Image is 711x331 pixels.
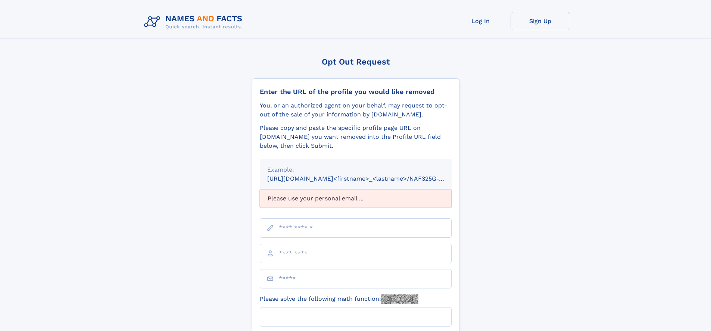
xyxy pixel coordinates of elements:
a: Log In [451,12,511,30]
img: Logo Names and Facts [141,12,249,32]
div: Please copy and paste the specific profile page URL on [DOMAIN_NAME] you want removed into the Pr... [260,124,452,150]
small: [URL][DOMAIN_NAME]<firstname>_<lastname>/NAF325G-xxxxxxxx [267,175,466,182]
div: Please use your personal email ... [260,189,452,208]
div: You, or an authorized agent on your behalf, may request to opt-out of the sale of your informatio... [260,101,452,119]
div: Enter the URL of the profile you would like removed [260,88,452,96]
a: Sign Up [511,12,570,30]
label: Please solve the following math function: [260,294,418,304]
div: Example: [267,165,444,174]
div: Opt Out Request [252,57,459,66]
